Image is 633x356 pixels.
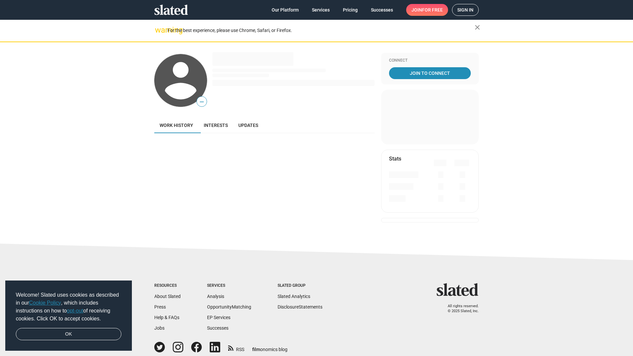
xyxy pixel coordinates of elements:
[338,4,363,16] a: Pricing
[389,58,471,63] div: Connect
[312,4,330,16] span: Services
[278,294,310,299] a: Slated Analytics
[207,315,230,320] a: EP Services
[272,4,299,16] span: Our Platform
[154,304,166,310] a: Press
[266,4,304,16] a: Our Platform
[29,300,61,306] a: Cookie Policy
[278,283,322,288] div: Slated Group
[67,308,83,313] a: opt-out
[441,304,479,313] p: All rights reserved. © 2025 Slated, Inc.
[207,294,224,299] a: Analysis
[5,281,132,351] div: cookieconsent
[228,342,244,353] a: RSS
[154,294,181,299] a: About Slated
[389,155,401,162] mat-card-title: Stats
[457,4,473,15] span: Sign in
[154,117,198,133] a: Work history
[473,23,481,31] mat-icon: close
[16,291,121,323] span: Welcome! Slated uses cookies as described in our , which includes instructions on how to of recei...
[406,4,448,16] a: Joinfor free
[198,117,233,133] a: Interests
[167,26,475,35] div: For the best experience, please use Chrome, Safari, or Firefox.
[233,117,263,133] a: Updates
[411,4,443,16] span: Join
[366,4,398,16] a: Successes
[390,67,469,79] span: Join To Connect
[207,304,251,310] a: OpportunityMatching
[307,4,335,16] a: Services
[16,328,121,341] a: dismiss cookie message
[204,123,228,128] span: Interests
[389,67,471,79] a: Join To Connect
[207,283,251,288] div: Services
[371,4,393,16] span: Successes
[422,4,443,16] span: for free
[154,315,179,320] a: Help & FAQs
[252,341,287,353] a: filmonomics blog
[155,26,163,34] mat-icon: warning
[452,4,479,16] a: Sign in
[160,123,193,128] span: Work history
[154,325,165,331] a: Jobs
[238,123,258,128] span: Updates
[197,98,207,106] span: —
[252,347,260,352] span: film
[278,304,322,310] a: DisclosureStatements
[343,4,358,16] span: Pricing
[207,325,228,331] a: Successes
[154,283,181,288] div: Resources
